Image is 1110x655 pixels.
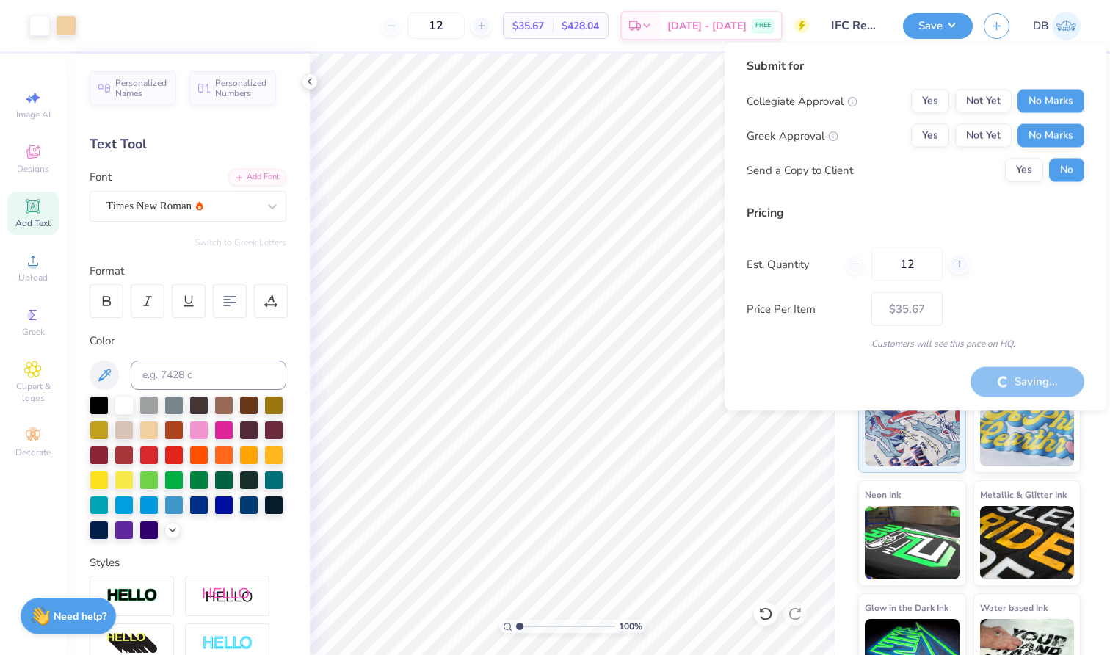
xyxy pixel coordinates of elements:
[90,333,286,350] div: Color
[90,169,112,186] label: Font
[980,506,1075,579] img: Metallic & Glitter Ink
[16,109,51,120] span: Image AI
[215,78,267,98] span: Personalized Numbers
[747,127,838,144] div: Greek Approval
[911,124,949,148] button: Yes
[955,124,1012,148] button: Not Yet
[18,272,48,283] span: Upload
[755,21,771,31] span: FREE
[202,635,253,652] img: Negative Space
[820,11,892,40] input: Untitled Design
[747,57,1084,75] div: Submit for
[871,247,943,281] input: – –
[90,554,286,571] div: Styles
[903,13,973,39] button: Save
[747,204,1084,222] div: Pricing
[115,78,167,98] span: Personalized Names
[15,446,51,458] span: Decorate
[106,587,158,604] img: Stroke
[747,256,834,272] label: Est. Quantity
[1017,124,1084,148] button: No Marks
[1052,12,1081,40] img: Deneil Betfarhad
[865,393,960,466] img: Standard
[562,18,599,34] span: $428.04
[7,380,59,404] span: Clipart & logos
[407,12,465,39] input: – –
[747,93,857,109] div: Collegiate Approval
[619,620,642,633] span: 100 %
[1033,18,1048,35] span: DB
[911,90,949,113] button: Yes
[1005,159,1043,182] button: Yes
[90,134,286,154] div: Text Tool
[980,600,1048,615] span: Water based Ink
[202,587,253,605] img: Shadow
[747,300,860,317] label: Price Per Item
[22,326,45,338] span: Greek
[131,361,286,390] input: e.g. 7428 c
[955,90,1012,113] button: Not Yet
[54,609,106,623] strong: Need help?
[747,162,853,178] div: Send a Copy to Client
[747,337,1084,350] div: Customers will see this price on HQ.
[228,169,286,186] div: Add Font
[1049,159,1084,182] button: No
[90,263,288,280] div: Format
[15,217,51,229] span: Add Text
[1017,90,1084,113] button: No Marks
[865,487,901,502] span: Neon Ink
[195,236,286,248] button: Switch to Greek Letters
[980,487,1067,502] span: Metallic & Glitter Ink
[1033,12,1081,40] a: DB
[980,393,1075,466] img: Puff Ink
[667,18,747,34] span: [DATE] - [DATE]
[865,506,960,579] img: Neon Ink
[17,163,49,175] span: Designs
[512,18,544,34] span: $35.67
[865,600,948,615] span: Glow in the Dark Ink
